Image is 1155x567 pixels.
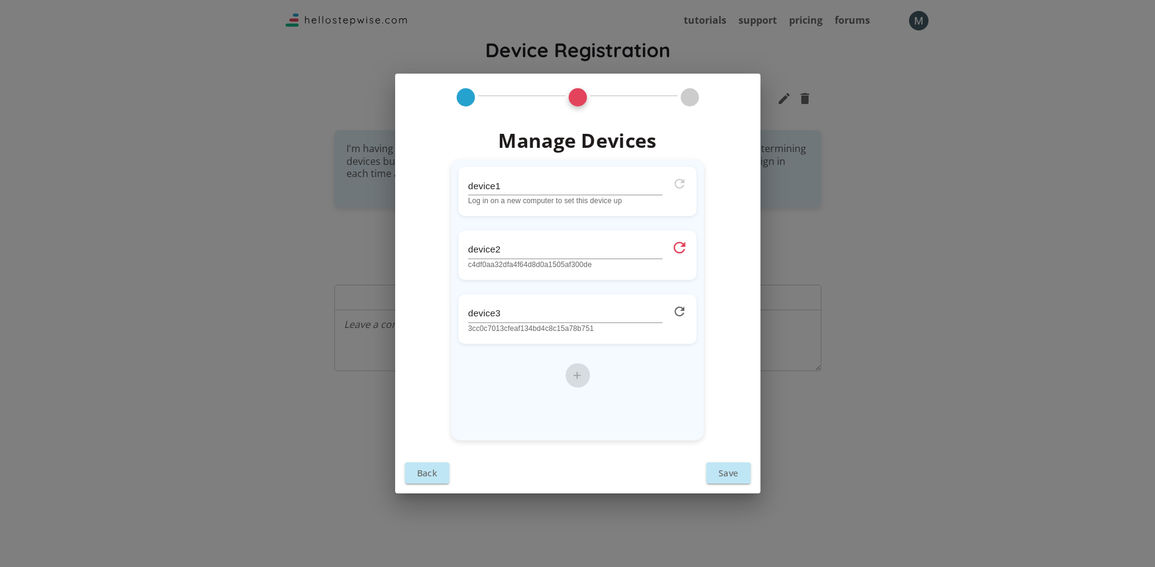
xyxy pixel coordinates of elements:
p: c4df0aa32dfa4f64d8d0a1505af300de [468,259,662,270]
p: Log in on a new computer to set this device up [468,195,662,206]
button: Save [706,462,751,484]
button: Back [405,462,450,484]
p: 3cc0c7013cfeaf134bd4c8c15a78b751 [468,323,662,334]
p: Manage Devices [451,126,704,156]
